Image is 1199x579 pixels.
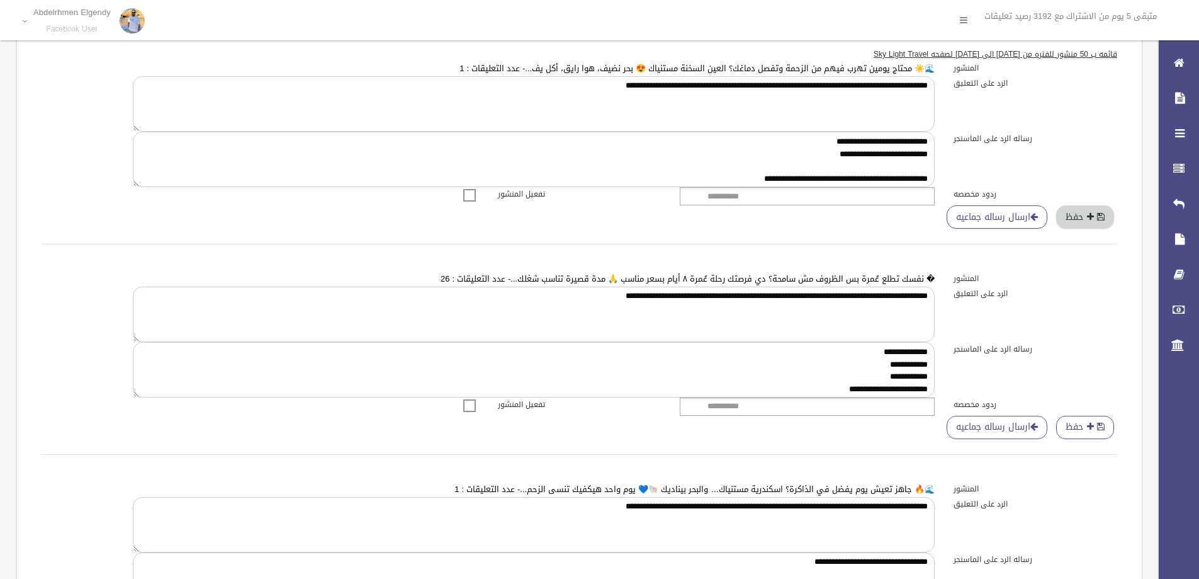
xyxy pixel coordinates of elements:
label: ردود مخصصه [944,398,1127,411]
label: الرد على التعليق [944,76,1127,90]
label: الرد على التعليق [944,287,1127,301]
label: الرد على التعليق [944,497,1127,511]
small: Facebook User [33,25,111,34]
a: ارسال رساله جماعيه [947,416,1047,439]
label: رساله الرد على الماسنجر [944,553,1127,566]
a: ارسال رساله جماعيه [947,205,1047,229]
a: 🌊🔥 جاهز تعيش يوم يفضل في الذاكرة؟ اسكندرية مستنياك… والبحر بيناديك 🐚💙 يوم واحد هيكفيك تنسى الزحم.... [454,481,935,497]
label: المنشور [944,272,1127,285]
u: قائمه ب 50 منشور للفتره من [DATE] الى [DATE] لصفحه Sky Light Travel [874,47,1117,61]
label: ردود مخصصه [944,187,1127,201]
label: المنشور [944,61,1127,75]
label: المنشور [944,482,1127,496]
label: تفعيل المنشور [488,187,671,201]
button: حفظ [1056,416,1114,439]
label: رساله الرد على الماسنجر [944,132,1127,146]
label: رساله الرد على الماسنجر [944,342,1127,356]
a: � نفسك تطلع عُمرة بس الظروف مش سامحة؟ دي فرصتك رحلة عُمرة ٨ أيام بسعر مناسب 🙏 مدة قصيرة تناسب شغل... [441,271,935,287]
a: 🌊☀️ محتاج يومين تهرب فيهم من الزحمة وتفصل دماغك؟ العين السخنة مستنياك 😍 بحر نضيف، هوا رايق، أكل ي... [459,60,935,76]
button: حفظ [1056,205,1114,229]
label: تفعيل المنشور [488,398,671,411]
p: Abdelrhmen Elgendy [33,8,111,17]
